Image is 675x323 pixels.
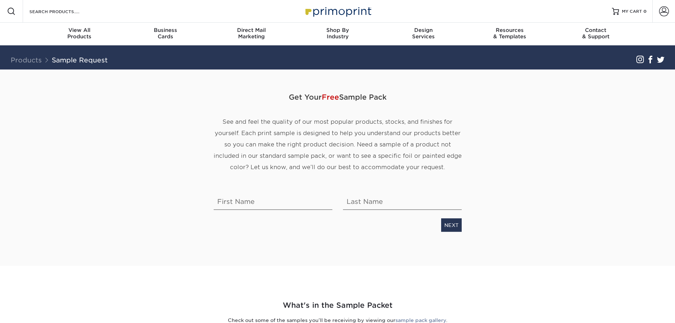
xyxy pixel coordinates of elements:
a: Resources& Templates [467,23,553,45]
span: Direct Mail [208,27,294,33]
div: Cards [122,27,208,40]
a: BusinessCards [122,23,208,45]
a: Direct MailMarketing [208,23,294,45]
span: MY CART [622,9,642,15]
a: View AllProducts [36,23,123,45]
div: Marketing [208,27,294,40]
div: & Templates [467,27,553,40]
input: SEARCH PRODUCTS..... [29,7,98,16]
span: Design [381,27,467,33]
a: Sample Request [52,56,108,64]
span: See and feel the quality of our most popular products, stocks, and finishes for yourself. Each pr... [214,118,462,171]
div: Services [381,27,467,40]
span: 0 [643,9,647,14]
a: DesignServices [381,23,467,45]
span: Resources [467,27,553,33]
a: Shop ByIndustry [294,23,381,45]
img: Primoprint [302,4,373,19]
div: Industry [294,27,381,40]
a: sample pack gallery [395,317,446,323]
span: Shop By [294,27,381,33]
a: NEXT [441,218,462,232]
div: Products [36,27,123,40]
span: View All [36,27,123,33]
h2: What's in the Sample Packet [130,300,545,311]
a: Products [11,56,42,64]
span: Business [122,27,208,33]
span: Free [322,93,339,101]
span: Get Your Sample Pack [214,87,462,108]
span: Contact [553,27,639,33]
a: Contact& Support [553,23,639,45]
div: & Support [553,27,639,40]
